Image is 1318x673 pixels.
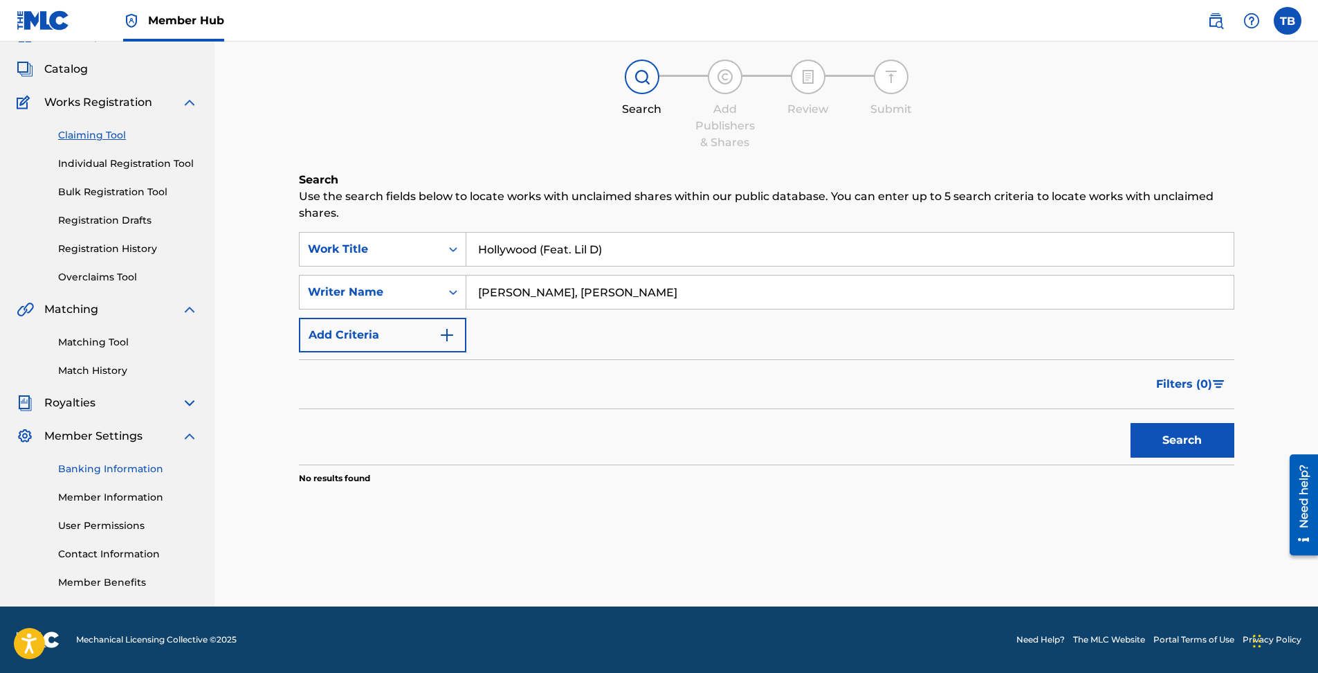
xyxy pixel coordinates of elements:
[1279,449,1318,560] iframe: Resource Center
[76,634,237,646] span: Mechanical Licensing Collective © 2025
[607,101,677,118] div: Search
[883,69,899,85] img: step indicator icon for Submit
[181,428,198,445] img: expand
[58,156,198,171] a: Individual Registration Tool
[58,462,198,476] a: Banking Information
[1274,7,1301,35] div: User Menu
[308,284,432,300] div: Writer Name
[44,428,143,445] span: Member Settings
[299,188,1234,222] p: Use the search fields below to locate works with unclaimed shares within our public database. You...
[58,185,198,199] a: Bulk Registration Tool
[1202,7,1229,35] a: Public Search
[1213,380,1225,388] img: filter
[181,301,198,318] img: expand
[1073,634,1145,646] a: The MLC Website
[1238,7,1265,35] div: Help
[1016,634,1065,646] a: Need Help?
[299,318,466,352] button: Add Criteria
[1148,367,1234,402] button: Filters (0)
[439,327,455,343] img: 9d2ae6d4665cec9f34b9.svg
[17,61,88,78] a: CatalogCatalog
[58,547,198,562] a: Contact Information
[17,395,33,411] img: Royalties
[299,232,1234,465] form: Search Form
[123,12,140,29] img: Top Rightsholder
[148,12,224,28] span: Member Hub
[58,519,198,533] a: User Permissions
[17,94,35,111] img: Works Registration
[1156,376,1212,393] span: Filters ( 0 )
[58,490,198,505] a: Member Information
[44,301,98,318] span: Matching
[44,395,95,411] span: Royalties
[1131,423,1234,458] button: Search
[17,10,70,30] img: MLC Logo
[299,172,1234,188] h6: Search
[58,364,198,378] a: Match History
[17,631,60,648] img: logo
[44,94,152,111] span: Works Registration
[44,61,88,78] span: Catalog
[17,61,33,78] img: Catalog
[634,69,650,85] img: step indicator icon for Search
[181,395,198,411] img: expand
[17,428,33,445] img: Member Settings
[308,241,432,258] div: Work Title
[17,301,34,318] img: Matching
[717,69,733,85] img: step indicator icon for Add Publishers & Shares
[690,101,760,151] div: Add Publishers & Shares
[1153,634,1234,646] a: Portal Terms of Use
[800,69,816,85] img: step indicator icon for Review
[58,213,198,228] a: Registration Drafts
[1253,620,1261,662] div: Drag
[299,472,370,485] p: No results found
[1243,12,1260,29] img: help
[1249,607,1318,673] iframe: Chat Widget
[1243,634,1301,646] a: Privacy Policy
[774,101,843,118] div: Review
[17,28,100,44] a: SummarySummary
[181,94,198,111] img: expand
[58,242,198,256] a: Registration History
[58,270,198,285] a: Overclaims Tool
[58,575,198,590] a: Member Benefits
[857,101,926,118] div: Submit
[58,335,198,350] a: Matching Tool
[58,128,198,143] a: Claiming Tool
[1207,12,1224,29] img: search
